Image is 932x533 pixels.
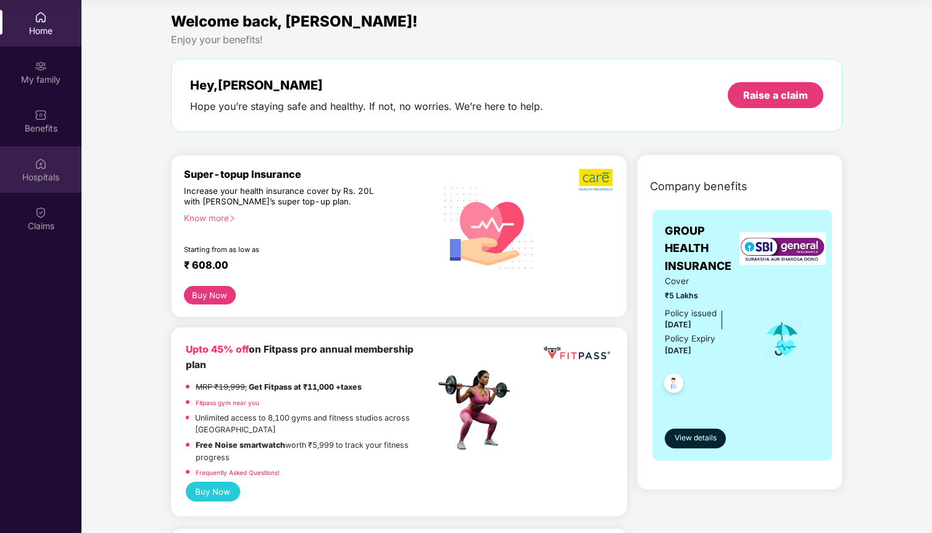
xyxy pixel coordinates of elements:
[249,382,362,392] strong: Get Fitpass at ₹11,000 +taxes
[762,319,802,359] img: icon
[196,469,280,476] a: Frequently Asked Questions!
[186,343,249,355] b: Upto 45% off
[35,11,47,23] img: svg+xml;base64,PHN2ZyBpZD0iSG9tZSIgeG1sbnM9Imh0dHA6Ly93d3cudzMub3JnLzIwMDAvc3ZnIiB3aWR0aD0iMjAiIG...
[665,429,726,448] button: View details
[196,399,259,406] a: Fitpass gym near you
[229,215,236,222] span: right
[171,33,843,46] div: Enjoy your benefits!
[35,109,47,121] img: svg+xml;base64,PHN2ZyBpZD0iQmVuZWZpdHMiIHhtbG5zPSJodHRwOi8vd3d3LnczLm9yZy8yMDAwL3N2ZyIgd2lkdGg9Ij...
[665,222,746,275] span: GROUP HEALTH INSURANCE
[665,346,691,355] span: [DATE]
[184,168,435,180] div: Super-topup Insurance
[184,213,428,222] div: Know more
[541,342,612,364] img: fppp.png
[665,307,717,320] div: Policy issued
[435,172,543,282] img: svg+xml;base64,PHN2ZyB4bWxucz0iaHR0cDovL3d3dy53My5vcmcvMjAwMC9zdmciIHhtbG5zOnhsaW5rPSJodHRwOi8vd3...
[195,412,435,436] p: Unlimited access to 8,100 gyms and fitness studios across [GEOGRAPHIC_DATA]
[184,245,383,254] div: Starting from as low as
[196,440,285,450] strong: Free Noise smartwatch
[35,157,47,170] img: svg+xml;base64,PHN2ZyBpZD0iSG9zcGl0YWxzIiB4bWxucz0iaHR0cDovL3d3dy53My5vcmcvMjAwMC9zdmciIHdpZHRoPS...
[35,60,47,72] img: svg+xml;base64,PHN2ZyB3aWR0aD0iMjAiIGhlaWdodD0iMjAiIHZpZXdCb3g9IjAgMCAyMCAyMCIgZmlsbD0ibm9uZSIgeG...
[190,100,543,113] div: Hope you’re staying safe and healthy. If not, no worries. We’re here to help.
[743,88,808,102] div: Raise a claim
[186,482,240,502] button: Buy Now
[186,343,414,370] b: on Fitpass pro annual membership plan
[665,320,691,329] span: [DATE]
[171,12,418,30] span: Welcome back, [PERSON_NAME]!
[650,178,747,195] span: Company benefits
[190,78,543,93] div: Hey, [PERSON_NAME]
[184,186,381,208] div: Increase your health insurance cover by Rs. 20L with [PERSON_NAME]’s super top-up plan.
[196,382,247,392] del: MRP ₹19,999,
[675,432,717,444] span: View details
[739,232,826,265] img: insurerLogo
[579,168,614,191] img: b5dec4f62d2307b9de63beb79f102df3.png
[665,275,746,288] span: Cover
[184,259,423,274] div: ₹ 608.00
[659,370,689,400] img: svg+xml;base64,PHN2ZyB4bWxucz0iaHR0cDovL3d3dy53My5vcmcvMjAwMC9zdmciIHdpZHRoPSI0OC45NDMiIGhlaWdodD...
[665,332,715,345] div: Policy Expiry
[435,367,521,453] img: fpp.png
[665,290,746,302] span: ₹5 Lakhs
[196,439,435,463] p: worth ₹5,999 to track your fitness progress
[184,286,236,304] button: Buy Now
[35,206,47,219] img: svg+xml;base64,PHN2ZyBpZD0iQ2xhaW0iIHhtbG5zPSJodHRwOi8vd3d3LnczLm9yZy8yMDAwL3N2ZyIgd2lkdGg9IjIwIi...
